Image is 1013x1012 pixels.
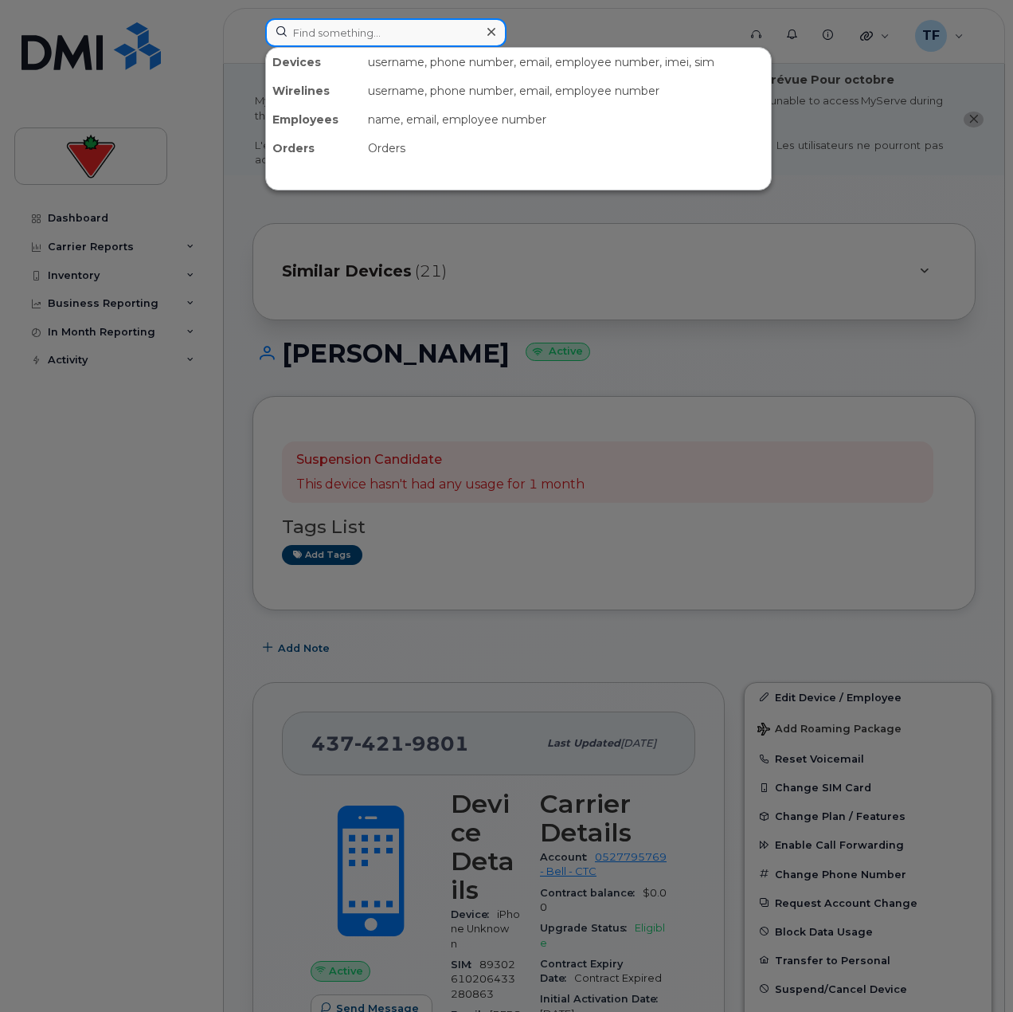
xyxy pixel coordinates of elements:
div: Devices [266,48,362,76]
div: username, phone number, email, employee number [362,76,771,105]
div: Orders [362,134,771,163]
div: Employees [266,105,362,134]
div: name, email, employee number [362,105,771,134]
div: username, phone number, email, employee number, imei, sim [362,48,771,76]
div: Wirelines [266,76,362,105]
div: Orders [266,134,362,163]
